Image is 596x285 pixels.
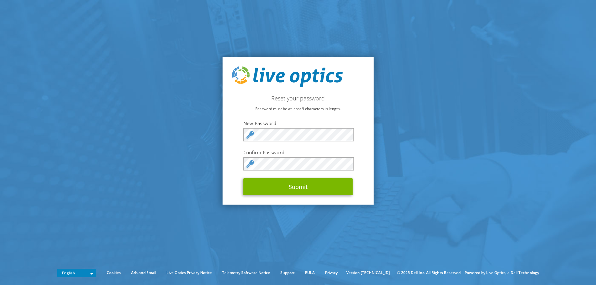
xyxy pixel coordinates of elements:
[276,269,299,276] a: Support
[320,269,342,276] a: Privacy
[343,269,393,276] li: Version [TECHNICAL_ID]
[232,66,343,87] img: live_optics_svg.svg
[243,178,353,195] button: Submit
[394,269,464,276] li: © 2025 Dell Inc. All Rights Reserved
[300,269,319,276] a: EULA
[126,269,161,276] a: Ads and Email
[102,269,125,276] a: Cookies
[162,269,216,276] a: Live Optics Privacy Notice
[217,269,275,276] a: Telemetry Software Notice
[243,149,353,155] label: Confirm Password
[232,105,364,112] p: Password must be at least 9 characters in length.
[232,95,364,102] h2: Reset your password
[465,269,539,276] li: Powered by Live Optics, a Dell Technology
[243,120,353,126] label: New Password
